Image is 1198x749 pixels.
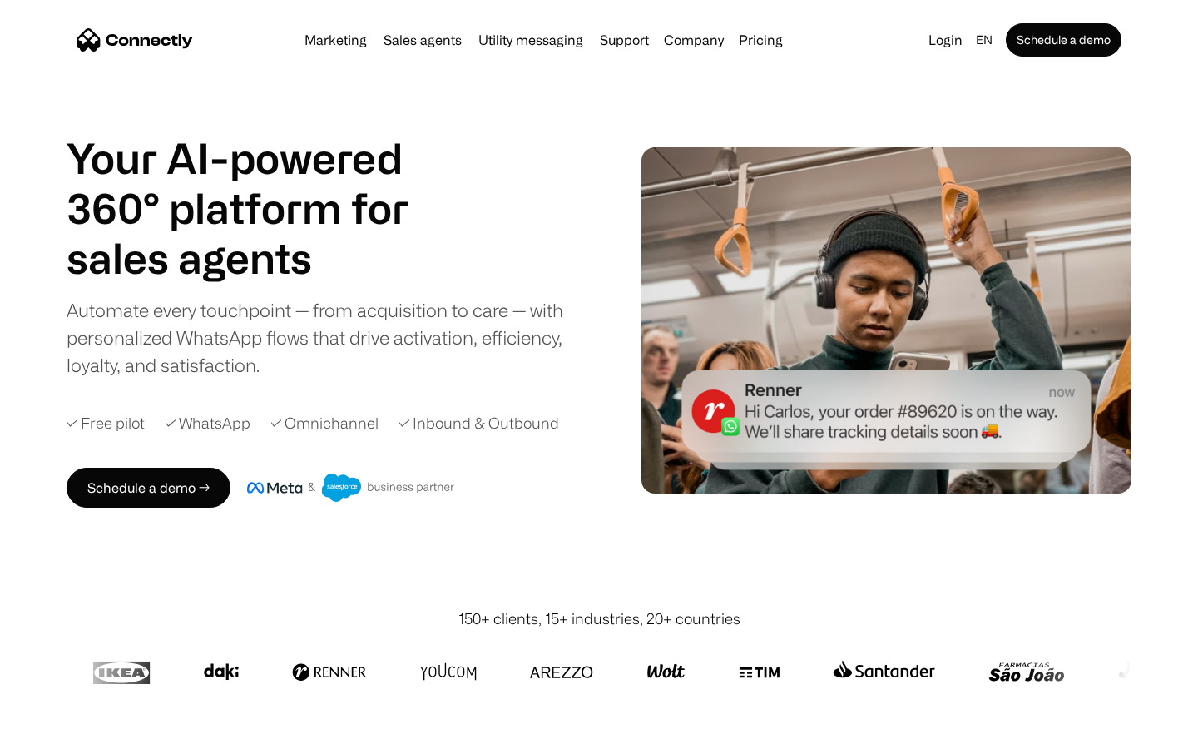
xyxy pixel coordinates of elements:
[270,412,379,434] div: ✓ Omnichannel
[732,33,790,47] a: Pricing
[922,28,969,52] a: Login
[377,33,468,47] a: Sales agents
[399,412,559,434] div: ✓ Inbound & Outbound
[67,133,449,233] h1: Your AI-powered 360° platform for
[67,233,449,283] h1: sales agents
[298,33,374,47] a: Marketing
[247,474,455,502] img: Meta and Salesforce business partner badge.
[17,718,100,743] aside: Language selected: English
[67,468,230,508] a: Schedule a demo →
[67,296,591,379] div: Automate every touchpoint — from acquisition to care — with personalized WhatsApp flows that driv...
[1006,23,1121,57] a: Schedule a demo
[458,608,740,630] div: 150+ clients, 15+ industries, 20+ countries
[33,720,100,743] ul: Language list
[593,33,656,47] a: Support
[165,412,250,434] div: ✓ WhatsApp
[472,33,590,47] a: Utility messaging
[664,28,724,52] div: Company
[976,28,993,52] div: en
[67,412,145,434] div: ✓ Free pilot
